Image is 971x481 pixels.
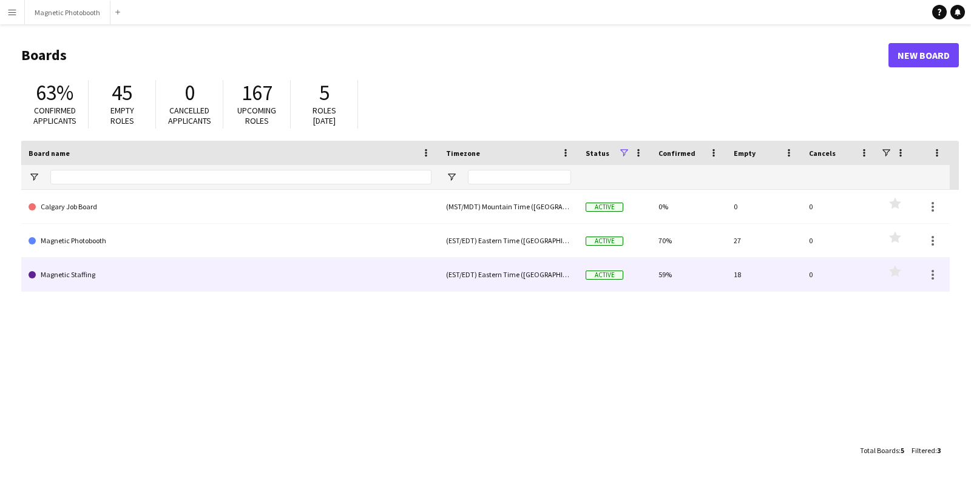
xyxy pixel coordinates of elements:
div: 0 [802,224,877,257]
button: Open Filter Menu [446,172,457,183]
button: Magnetic Photobooth [25,1,110,24]
div: : [912,439,941,462]
span: Active [586,271,623,280]
div: 70% [651,224,726,257]
div: 0 [802,190,877,223]
div: (EST/EDT) Eastern Time ([GEOGRAPHIC_DATA] & [GEOGRAPHIC_DATA]) [439,258,578,291]
span: 0 [184,79,195,106]
span: Empty roles [110,105,134,126]
span: Filtered [912,446,935,455]
input: Board name Filter Input [50,170,431,184]
a: Magnetic Photobooth [29,224,431,258]
span: Empty [734,149,756,158]
span: Roles [DATE] [313,105,336,126]
div: (EST/EDT) Eastern Time ([GEOGRAPHIC_DATA] & [GEOGRAPHIC_DATA]) [439,224,578,257]
div: 0 [726,190,802,223]
span: 5 [319,79,330,106]
span: Confirmed [658,149,695,158]
span: Confirmed applicants [33,105,76,126]
span: Active [586,203,623,212]
a: Magnetic Staffing [29,258,431,292]
input: Timezone Filter Input [468,170,571,184]
div: : [860,439,904,462]
div: 27 [726,224,802,257]
div: 0% [651,190,726,223]
span: 5 [901,446,904,455]
span: Timezone [446,149,480,158]
span: Cancelled applicants [168,105,211,126]
div: 18 [726,258,802,291]
span: Status [586,149,609,158]
span: Active [586,237,623,246]
div: (MST/MDT) Mountain Time ([GEOGRAPHIC_DATA] & [GEOGRAPHIC_DATA]) [439,190,578,223]
h1: Boards [21,46,888,64]
div: 59% [651,258,726,291]
span: 45 [112,79,132,106]
span: 167 [242,79,272,106]
span: Board name [29,149,70,158]
span: 3 [937,446,941,455]
span: Total Boards [860,446,899,455]
a: Calgary Job Board [29,190,431,224]
span: 63% [36,79,73,106]
div: 0 [802,258,877,291]
button: Open Filter Menu [29,172,39,183]
span: Cancels [809,149,836,158]
a: New Board [888,43,959,67]
span: Upcoming roles [237,105,276,126]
